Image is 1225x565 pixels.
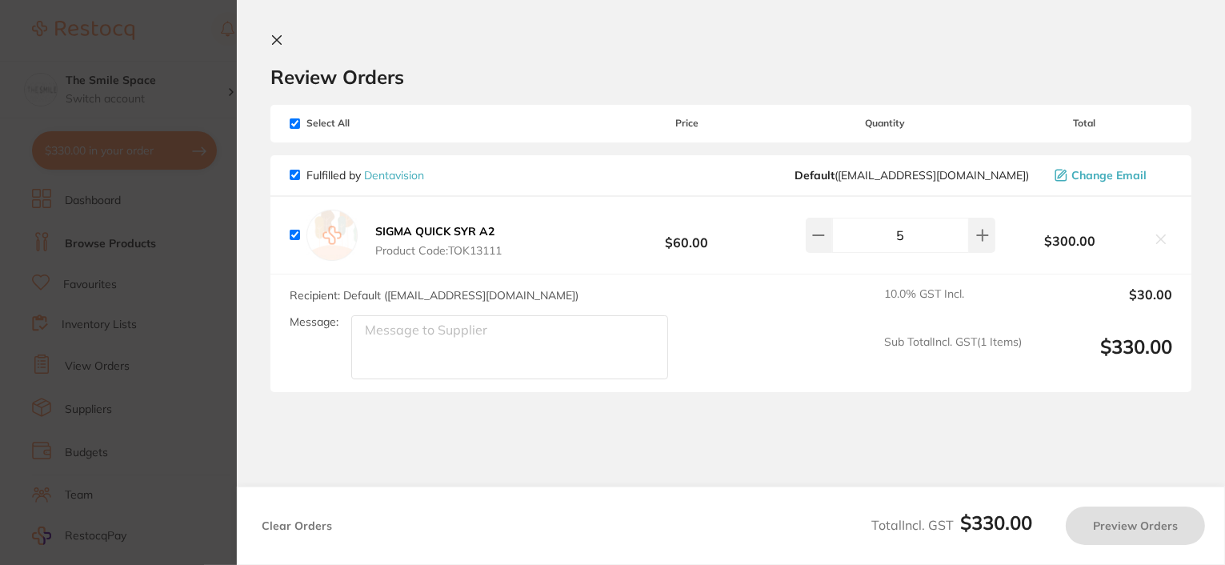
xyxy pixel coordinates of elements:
label: Message: [290,315,338,329]
button: Preview Orders [1066,507,1205,545]
span: Recipient: Default ( [EMAIL_ADDRESS][DOMAIN_NAME] ) [290,288,578,303]
span: 10.0 % GST Incl. [884,287,1022,323]
span: gemma@dentavision.com.au [795,169,1029,182]
span: Product Code: TOK13111 [375,244,502,257]
output: $30.00 [1035,287,1172,323]
output: $330.00 [1035,335,1172,379]
b: Default [795,168,835,182]
span: Total [995,118,1172,129]
span: Total Incl. GST [871,517,1032,533]
span: Change Email [1071,169,1147,182]
b: $330.00 [960,511,1032,535]
button: Clear Orders [257,507,337,545]
span: Price [598,118,775,129]
a: Dentavision [364,168,424,182]
b: $60.00 [598,220,775,250]
button: Change Email [1050,168,1172,182]
button: SIGMA QUICK SYR A2 Product Code:TOK13111 [370,224,506,258]
b: $300.00 [995,234,1143,248]
span: Quantity [775,118,996,129]
span: Sub Total Incl. GST ( 1 Items) [884,335,1022,379]
h2: Review Orders [270,65,1191,89]
p: Fulfilled by [306,169,424,182]
span: Select All [290,118,450,129]
b: SIGMA QUICK SYR A2 [375,224,494,238]
img: empty.jpg [306,210,358,261]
